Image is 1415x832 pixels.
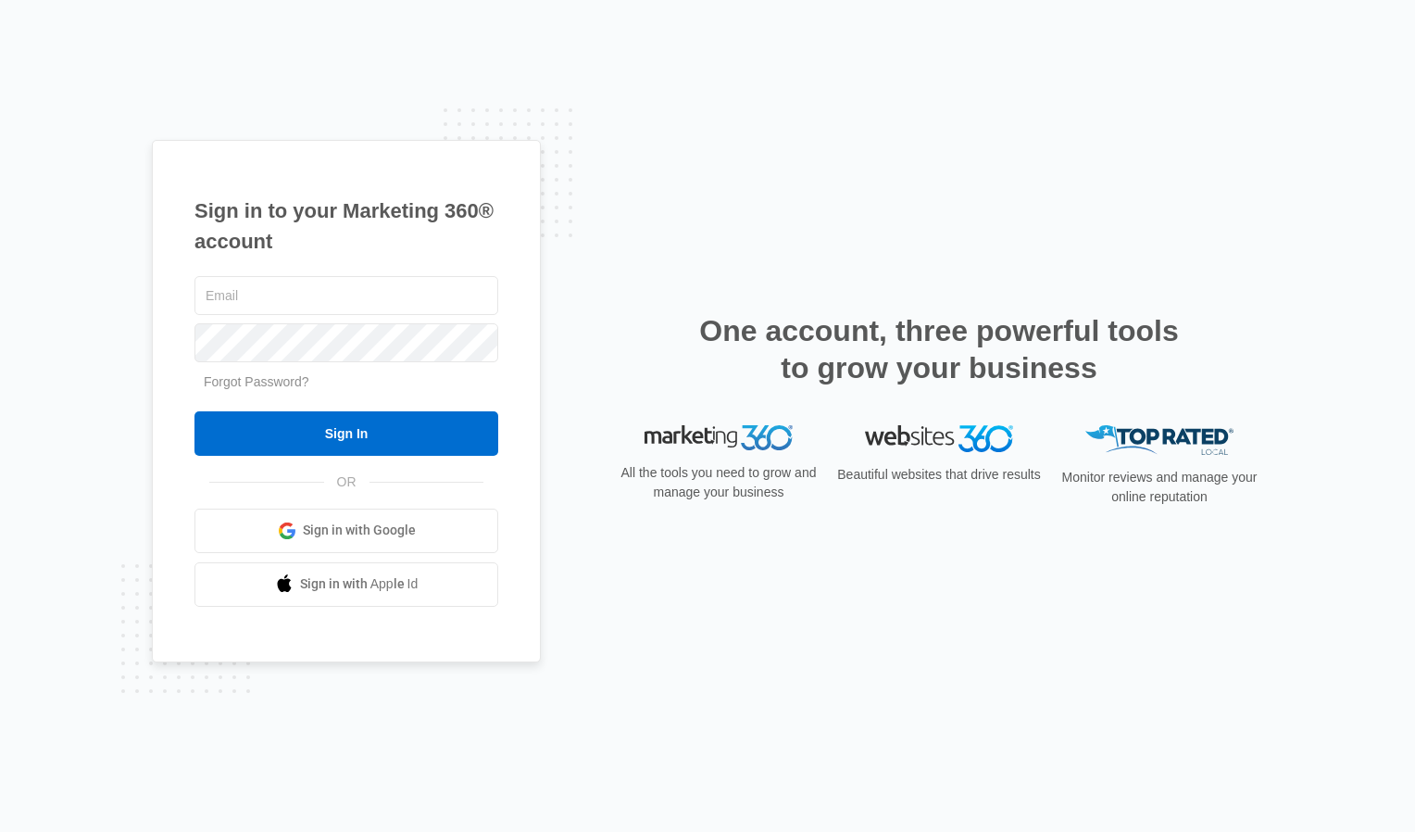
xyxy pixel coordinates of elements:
[615,463,822,502] p: All the tools you need to grow and manage your business
[303,521,416,540] span: Sign in with Google
[324,473,369,492] span: OR
[194,562,498,607] a: Sign in with Apple Id
[865,425,1013,452] img: Websites 360
[1056,468,1263,507] p: Monitor reviews and manage your online reputation
[194,411,498,456] input: Sign In
[204,374,309,389] a: Forgot Password?
[1085,425,1233,456] img: Top Rated Local
[694,312,1184,386] h2: One account, three powerful tools to grow your business
[194,509,498,553] a: Sign in with Google
[194,276,498,315] input: Email
[645,425,793,451] img: Marketing 360
[835,465,1043,485] p: Beautiful websites that drive results
[300,574,419,594] span: Sign in with Apple Id
[194,195,498,257] h1: Sign in to your Marketing 360® account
